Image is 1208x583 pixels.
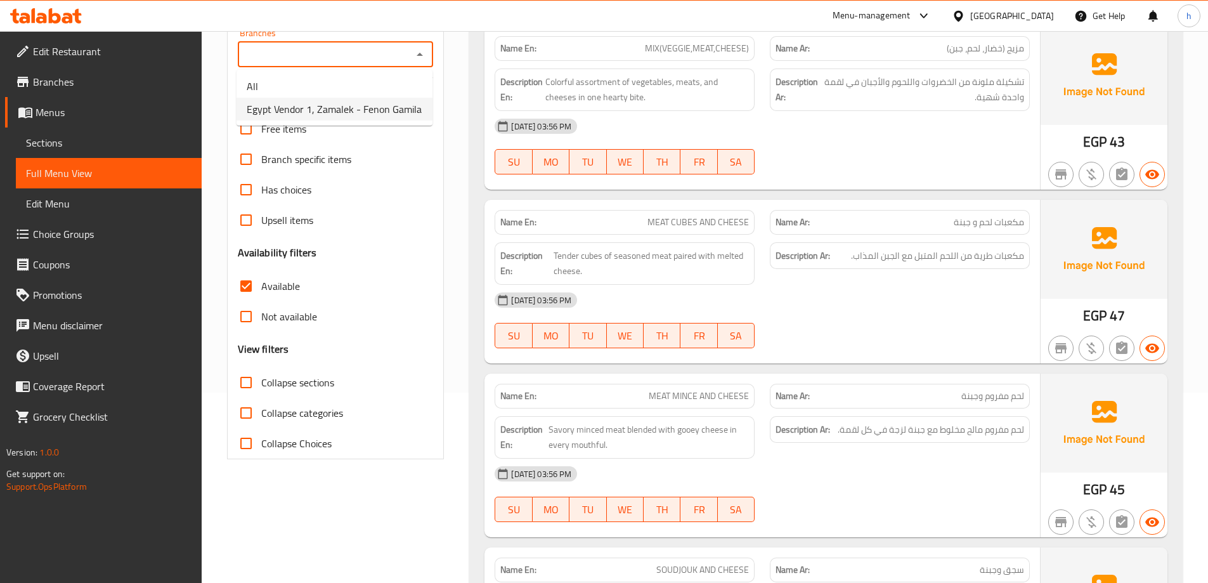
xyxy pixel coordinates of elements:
[538,501,564,519] span: MO
[549,422,749,453] span: Savory minced meat blended with gooey cheese in every mouthful.
[247,79,258,94] span: All
[538,153,564,171] span: MO
[1083,303,1107,328] span: EGP
[500,248,550,279] strong: Description En:
[33,44,192,59] span: Edit Restaurant
[776,248,830,264] strong: Description Ar:
[33,409,192,424] span: Grocery Checklist
[649,390,749,403] span: MEAT MINCE AND CHEESE
[261,436,332,451] span: Collapse Choices
[495,323,532,348] button: SU
[533,323,569,348] button: MO
[238,246,317,260] h3: Availability filters
[575,327,601,345] span: TU
[1041,200,1167,299] img: Ae5nvW7+0k+MAAAAAElFTkSuQmCC
[261,278,300,294] span: Available
[500,216,536,229] strong: Name En:
[247,102,422,117] span: Egypt Vendor 1, Zamalek - Fenon Gamila
[506,121,576,133] span: [DATE] 03:56 PM
[980,563,1024,577] span: سجق وجبنة
[261,182,311,197] span: Has choices
[822,74,1024,105] span: تشكيلة ملونة من الخضروات واللحوم والأجبان في لقمة واحدة شهية.
[1140,336,1165,361] button: Available
[261,152,351,167] span: Branch specific items
[36,105,192,120] span: Menus
[5,36,202,67] a: Edit Restaurant
[954,216,1024,229] span: مكعبات لحم و جبنة
[411,46,429,63] button: Close
[1083,129,1107,154] span: EGP
[1048,509,1074,535] button: Not branch specific item
[500,74,543,105] strong: Description En:
[1048,162,1074,187] button: Not branch specific item
[607,323,644,348] button: WE
[26,135,192,150] span: Sections
[838,422,1024,438] span: لحم مفروم مالح مخلوط مع جبنة لزجة في كل لقمة.
[6,478,87,495] a: Support.OpsPlatform
[1140,162,1165,187] button: Available
[607,497,644,522] button: WE
[833,8,911,23] div: Menu-management
[776,216,810,229] strong: Name Ar:
[776,390,810,403] strong: Name Ar:
[723,327,750,345] span: SA
[656,563,749,577] span: SOUDJOUK AND CHEESE
[33,287,192,303] span: Promotions
[33,257,192,272] span: Coupons
[718,497,755,522] button: SA
[261,309,317,324] span: Not available
[612,327,639,345] span: WE
[5,280,202,310] a: Promotions
[569,323,606,348] button: TU
[533,497,569,522] button: MO
[26,196,192,211] span: Edit Menu
[495,497,532,522] button: SU
[33,379,192,394] span: Coverage Report
[5,371,202,402] a: Coverage Report
[506,294,576,306] span: [DATE] 03:56 PM
[1109,509,1134,535] button: Not has choices
[26,166,192,181] span: Full Menu View
[500,501,527,519] span: SU
[685,153,712,171] span: FR
[16,188,202,219] a: Edit Menu
[6,466,65,482] span: Get support on:
[16,128,202,158] a: Sections
[33,318,192,333] span: Menu disclaimer
[575,501,601,519] span: TU
[261,405,343,421] span: Collapse categories
[649,153,675,171] span: TH
[1048,336,1074,361] button: Not branch specific item
[5,249,202,280] a: Coupons
[1186,9,1192,23] span: h
[644,323,680,348] button: TH
[261,121,306,136] span: Free items
[1140,509,1165,535] button: Available
[261,213,313,228] span: Upsell items
[500,327,527,345] span: SU
[1083,477,1107,502] span: EGP
[645,42,749,55] span: MIX(VEGGIE,MEAT,CHEESE)
[649,501,675,519] span: TH
[607,149,644,174] button: WE
[685,501,712,519] span: FR
[649,327,675,345] span: TH
[569,497,606,522] button: TU
[1109,336,1134,361] button: Not has choices
[1109,162,1134,187] button: Not has choices
[612,153,639,171] span: WE
[5,310,202,341] a: Menu disclaimer
[500,42,536,55] strong: Name En:
[718,149,755,174] button: SA
[1079,509,1104,535] button: Purchased item
[500,390,536,403] strong: Name En:
[5,219,202,249] a: Choice Groups
[33,348,192,364] span: Upsell
[569,149,606,174] button: TU
[495,149,532,174] button: SU
[16,158,202,188] a: Full Menu View
[1079,162,1104,187] button: Purchased item
[647,216,749,229] span: MEAT CUBES AND CHEESE
[5,97,202,128] a: Menus
[500,563,536,577] strong: Name En:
